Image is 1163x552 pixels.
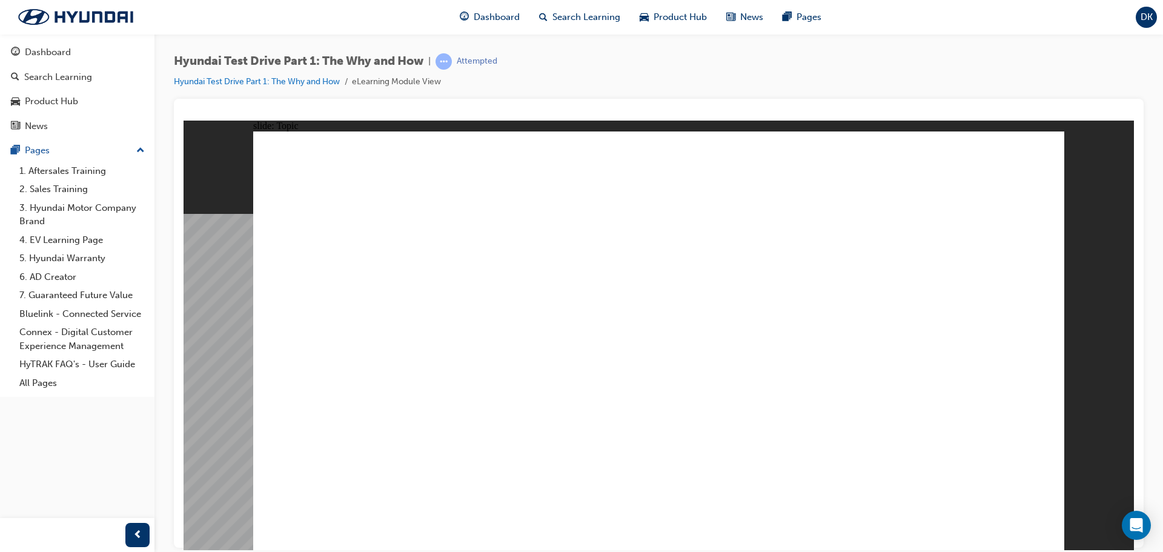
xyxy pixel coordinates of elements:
span: learningRecordVerb_ATTEMPT-icon [436,53,452,70]
span: search-icon [539,10,548,25]
a: 1. Aftersales Training [15,162,150,181]
span: car-icon [640,10,649,25]
a: 6. AD Creator [15,268,150,287]
a: Bluelink - Connected Service [15,305,150,324]
button: DashboardSearch LearningProduct HubNews [5,39,150,139]
div: Dashboard [25,45,71,59]
span: pages-icon [11,145,20,156]
a: pages-iconPages [773,5,831,30]
span: DK [1141,10,1153,24]
a: Search Learning [5,66,150,88]
img: Trak [6,4,145,30]
span: Pages [797,10,821,24]
a: 5. Hyundai Warranty [15,249,150,268]
a: search-iconSearch Learning [529,5,630,30]
span: Search Learning [552,10,620,24]
a: HyTRAK FAQ's - User Guide [15,355,150,374]
span: up-icon [136,143,145,159]
span: Dashboard [474,10,520,24]
div: Product Hub [25,95,78,108]
span: prev-icon [133,528,142,543]
a: Connex - Digital Customer Experience Management [15,323,150,355]
a: car-iconProduct Hub [630,5,717,30]
div: Attempted [457,56,497,67]
a: 2. Sales Training [15,180,150,199]
span: Product Hub [654,10,707,24]
span: search-icon [11,72,19,83]
span: guage-icon [460,10,469,25]
button: DK [1136,7,1157,28]
a: Dashboard [5,41,150,64]
a: news-iconNews [717,5,773,30]
span: news-icon [726,10,735,25]
a: guage-iconDashboard [450,5,529,30]
div: Search Learning [24,70,92,84]
span: guage-icon [11,47,20,58]
span: car-icon [11,96,20,107]
div: Open Intercom Messenger [1122,511,1151,540]
a: 7. Guaranteed Future Value [15,286,150,305]
li: eLearning Module View [352,75,441,89]
span: news-icon [11,121,20,132]
button: Pages [5,139,150,162]
div: News [25,119,48,133]
a: Hyundai Test Drive Part 1: The Why and How [174,76,340,87]
a: All Pages [15,374,150,393]
span: pages-icon [783,10,792,25]
div: Pages [25,144,50,158]
a: News [5,115,150,138]
a: 3. Hyundai Motor Company Brand [15,199,150,231]
span: News [740,10,763,24]
span: Hyundai Test Drive Part 1: The Why and How [174,55,423,68]
a: Product Hub [5,90,150,113]
a: 4. EV Learning Page [15,231,150,250]
span: | [428,55,431,68]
